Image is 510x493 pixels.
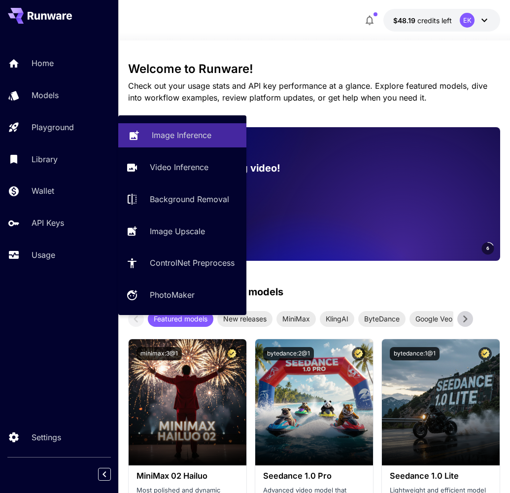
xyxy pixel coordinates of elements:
[32,185,54,197] p: Wallet
[32,153,58,165] p: Library
[409,314,458,324] span: Google Veo
[118,251,246,275] a: ControlNet Preprocess
[320,314,354,324] span: KlingAI
[150,225,205,237] p: Image Upscale
[98,468,111,481] button: Collapse sidebar
[276,314,316,324] span: MiniMax
[128,81,487,103] span: Check out your usage stats and API key performance at a glance. Explore featured models, dive int...
[129,339,246,465] img: alt
[32,249,55,261] p: Usage
[150,193,229,205] p: Background Removal
[417,16,452,25] span: credits left
[460,13,475,28] div: EK
[152,129,211,141] p: Image Inference
[136,471,238,481] h3: MiniMax 02 Hailuo
[118,219,246,243] a: Image Upscale
[32,57,54,69] p: Home
[32,89,59,101] p: Models
[358,314,406,324] span: ByteDance
[390,347,440,360] button: bytedance:1@1
[128,62,500,76] h3: Welcome to Runware!
[383,9,500,32] button: $48.19424
[478,347,492,360] button: Certified Model – Vetted for best performance and includes a commercial license.
[32,217,64,229] p: API Keys
[263,471,365,481] h3: Seedance 1.0 Pro
[136,347,182,360] button: minimax:3@1
[382,339,500,465] img: alt
[150,289,195,301] p: PhotoMaker
[118,155,246,179] a: Video Inference
[486,245,489,252] span: 6
[352,347,365,360] button: Certified Model – Vetted for best performance and includes a commercial license.
[32,121,74,133] p: Playground
[150,161,208,173] p: Video Inference
[148,314,213,324] span: Featured models
[118,123,246,147] a: Image Inference
[150,257,235,269] p: ControlNet Preprocess
[118,187,246,211] a: Background Removal
[255,339,373,465] img: alt
[390,471,492,481] h3: Seedance 1.0 Lite
[118,283,246,307] a: PhotoMaker
[393,15,452,26] div: $48.19424
[225,347,238,360] button: Certified Model – Vetted for best performance and includes a commercial license.
[263,347,314,360] button: bytedance:2@1
[32,431,61,443] p: Settings
[393,16,417,25] span: $48.19
[217,314,272,324] span: New releases
[105,465,118,483] div: Collapse sidebar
